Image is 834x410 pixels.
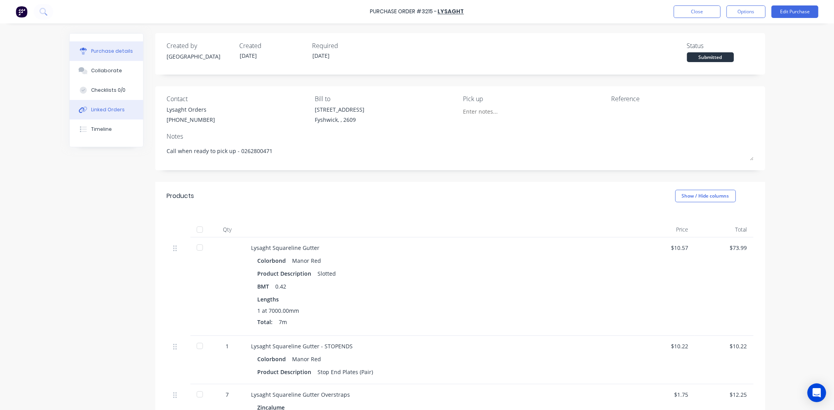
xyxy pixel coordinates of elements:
button: Linked Orders [70,100,143,119]
div: $12.25 [701,390,747,399]
div: $1.75 [642,390,689,399]
div: Purchase details [91,48,133,55]
div: 7 [216,390,239,399]
div: Colorbond [258,255,289,266]
span: Total: [258,318,273,326]
div: Colorbond [258,353,289,365]
div: Price [636,222,695,237]
div: Required [312,41,379,50]
div: Manor Red [292,255,321,266]
div: Product Description [258,366,318,378]
div: Bill to [315,94,457,103]
div: 0.42 [276,281,287,292]
div: Status [687,41,753,50]
span: 1 at 7000.00mm [258,307,300,315]
div: Slotted [318,268,336,279]
div: $10.22 [642,342,689,350]
span: 7m [279,318,287,326]
input: Enter notes... [463,105,534,117]
div: 1 [216,342,239,350]
div: Reference [611,94,753,103]
div: Submitted [687,52,734,62]
div: Stop End Plates (Pair) [318,366,373,378]
div: Open Intercom Messenger [807,383,826,402]
div: BMT [258,281,276,292]
div: Notes [167,132,753,141]
div: Pick up [463,94,605,103]
div: [PHONE_NUMBER] [167,116,215,124]
div: Timeline [91,126,112,133]
div: Fyshwick, , 2609 [315,116,364,124]
div: $10.22 [701,342,747,350]
div: Lysaght Orders [167,105,215,114]
div: Created by [167,41,233,50]
div: Created [240,41,306,50]
textarea: Call when ready to pick up - 0262800471 [167,143,753,160]
img: Factory [16,6,27,18]
button: Purchase details [70,41,143,61]
button: Options [726,5,766,18]
button: Timeline [70,119,143,139]
div: [STREET_ADDRESS] [315,105,364,114]
div: Lysaght Squareline Gutter - STOPENDS [251,342,630,350]
div: Product Description [258,268,318,279]
div: Collaborate [91,67,122,74]
a: Lysaght [438,8,464,16]
div: Purchase Order #3215 - [370,8,437,16]
span: Lengths [258,295,279,303]
button: Close [674,5,721,18]
button: Collaborate [70,61,143,80]
div: Linked Orders [91,106,125,113]
div: Products [167,191,194,201]
div: Qty [210,222,245,237]
div: [GEOGRAPHIC_DATA] [167,52,233,61]
button: Checklists 0/0 [70,80,143,100]
div: Checklists 0/0 [91,87,126,94]
div: $10.57 [642,244,689,252]
button: Show / Hide columns [675,190,736,202]
button: Edit Purchase [771,5,818,18]
div: Lysaght Squareline Gutter [251,244,630,252]
div: Total [695,222,753,237]
div: Lysaght Squareline Gutter Overstraps [251,390,630,399]
div: Manor Red [292,353,321,365]
div: $73.99 [701,244,747,252]
div: Contact [167,94,309,103]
